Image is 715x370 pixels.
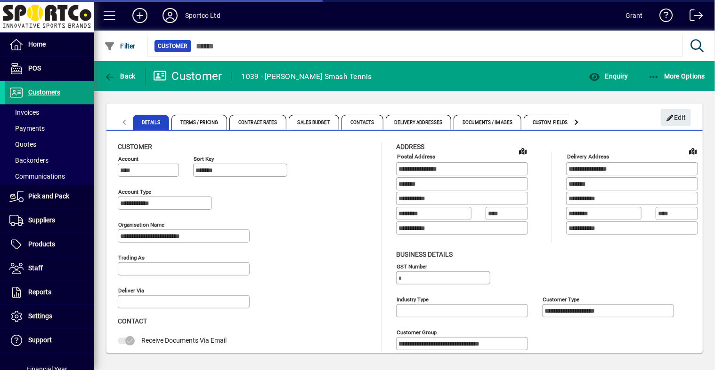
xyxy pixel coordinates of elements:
mat-label: Industry type [397,296,429,302]
span: Contract Rates [229,115,286,130]
a: Settings [5,305,94,328]
span: Products [28,240,55,248]
span: More Options [648,72,706,80]
span: Customers [28,88,60,96]
a: Payments [5,120,94,136]
button: Back [102,68,138,85]
span: Communications [9,173,65,180]
mat-label: Organisation name [118,221,164,228]
span: Reports [28,288,51,296]
span: Address [396,143,424,150]
span: Filter [104,42,136,50]
span: Sales Budget [289,115,339,130]
span: Details [133,115,169,130]
div: Sportco Ltd [185,8,220,23]
mat-label: Sort key [194,156,214,162]
span: Back [104,72,136,80]
span: Staff [28,264,43,272]
a: Suppliers [5,209,94,232]
a: Communications [5,168,94,184]
a: Staff [5,257,94,280]
span: Pick and Pack [28,192,69,200]
mat-label: GST Number [397,263,427,269]
span: Contact [118,317,147,325]
mat-label: Trading as [118,254,145,261]
a: View on map [515,143,530,158]
button: More Options [646,68,708,85]
mat-label: Customer type [543,296,579,302]
span: Quotes [9,141,36,148]
span: Support [28,336,52,344]
span: Delivery Addresses [386,115,452,130]
a: POS [5,57,94,80]
a: Reports [5,281,94,304]
a: Knowledge Base [652,2,673,32]
a: Products [5,233,94,256]
a: Invoices [5,104,94,120]
a: Home [5,33,94,56]
span: Business details [396,251,453,258]
a: Support [5,329,94,352]
span: Edit [666,110,686,126]
span: Enquiry [589,72,628,80]
a: Quotes [5,136,94,152]
span: Documents / Images [454,115,521,130]
app-page-header-button: Back [94,68,146,85]
span: Contacts [341,115,383,130]
span: Custom Fields [524,115,577,130]
div: Grant [626,8,643,23]
span: Invoices [9,109,39,116]
mat-label: Account [118,156,138,162]
button: Edit [661,109,691,126]
mat-label: Account Type [118,189,151,195]
button: Filter [102,38,138,55]
span: Customer [158,41,187,51]
button: Enquiry [586,68,630,85]
span: Receive Documents Via Email [141,337,227,344]
span: Customer [118,143,152,150]
a: Logout [682,2,703,32]
mat-label: Deliver via [118,287,144,294]
span: Suppliers [28,216,55,224]
mat-label: Customer group [397,329,437,335]
a: Pick and Pack [5,185,94,208]
span: Payments [9,125,45,132]
span: Home [28,40,46,48]
span: Backorders [9,157,49,164]
span: POS [28,64,41,72]
button: Add [125,7,155,24]
a: View on map [685,143,700,158]
button: Profile [155,7,185,24]
div: Customer [153,69,222,84]
a: Backorders [5,152,94,168]
div: 1039 - [PERSON_NAME] Smash Tennis [242,69,372,84]
span: Settings [28,312,52,320]
span: Terms / Pricing [171,115,227,130]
